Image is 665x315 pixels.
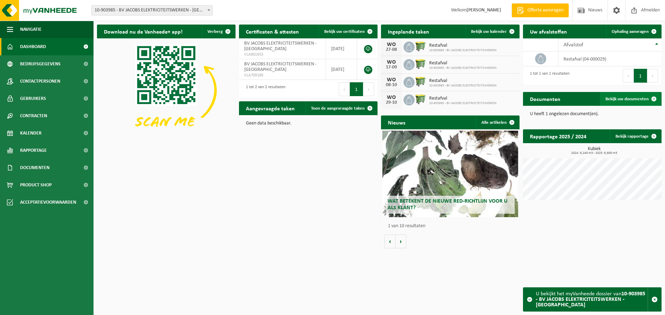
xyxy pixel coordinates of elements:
[526,7,565,14] span: Offerte aanvragen
[429,61,496,66] span: Restafval
[471,29,507,34] span: Bekijk uw kalender
[384,100,398,105] div: 29-10
[91,5,213,16] span: 10-903985 - BV JACOBS ELEKTRICITEITSWERKEN - GENT
[429,96,496,101] span: Restafval
[381,25,436,38] h2: Ingeplande taken
[244,52,320,57] span: VLA901953
[97,25,189,38] h2: Download nu de Vanheede+ app!
[467,8,501,13] strong: [PERSON_NAME]
[20,107,47,124] span: Contracten
[20,90,46,107] span: Gebruikers
[202,25,235,38] button: Verberg
[523,92,567,105] h2: Documenten
[612,29,649,34] span: Ophaling aanvragen
[605,97,649,101] span: Bekijk uw documenten
[526,68,569,83] div: 1 tot 1 van 1 resultaten
[363,82,374,96] button: Next
[523,129,593,143] h2: Rapportage 2025 / 2024
[415,58,426,70] img: WB-0660-HPE-GN-51
[429,48,496,53] span: 10-903985 - BV JACOBS ELEKTRICITEITSWERKEN
[512,3,569,17] a: Offerte aanvragen
[20,176,52,194] span: Product Shop
[600,92,661,106] a: Bekijk uw documenten
[244,41,317,52] span: BV JACOBS ELEKTRICITEITSWERKEN - [GEOGRAPHIC_DATA]
[305,101,377,115] a: Toon de aangevraagde taken
[20,124,42,142] span: Kalender
[429,101,496,105] span: 10-903985 - BV JACOBS ELEKTRICITEITSWERKEN
[384,59,398,65] div: WO
[20,21,42,38] span: Navigatie
[20,55,61,73] span: Bedrijfsgegevens
[326,59,357,80] td: [DATE]
[97,38,236,142] img: Download de VHEPlus App
[536,288,648,311] div: U bekijkt het myVanheede dossier van
[384,95,398,100] div: WO
[396,234,406,248] button: Volgende
[384,47,398,52] div: 27-08
[20,73,60,90] span: Contactpersonen
[610,129,661,143] a: Bekijk rapportage
[244,73,320,78] span: VLA709189
[350,82,363,96] button: 1
[384,77,398,83] div: WO
[429,78,496,84] span: Restafval
[465,25,519,38] a: Bekijk uw kalender
[311,106,365,111] span: Toon de aangevraagde taken
[384,83,398,87] div: 08-10
[207,29,223,34] span: Verberg
[647,69,658,83] button: Next
[326,38,357,59] td: [DATE]
[526,151,662,155] span: 2024: 9,240 m3 - 2025: 6,600 m3
[384,65,398,70] div: 17-09
[20,194,76,211] span: Acceptatievoorwaarden
[564,42,583,48] span: Afvalstof
[20,159,50,176] span: Documenten
[388,224,516,229] p: 1 van 10 resultaten
[388,198,507,211] span: Wat betekent de nieuwe RED-richtlijn voor u als klant?
[381,115,412,129] h2: Nieuws
[429,43,496,48] span: Restafval
[20,142,47,159] span: Rapportage
[384,234,396,248] button: Vorige
[429,66,496,70] span: 10-903985 - BV JACOBS ELEKTRICITEITSWERKEN
[382,131,518,217] a: Wat betekent de nieuwe RED-richtlijn voor u als klant?
[415,93,426,105] img: WB-0660-HPE-GN-51
[20,38,46,55] span: Dashboard
[246,121,371,126] p: Geen data beschikbaar.
[324,29,365,34] span: Bekijk uw certificaten
[319,25,377,38] a: Bekijk uw certificaten
[429,84,496,88] span: 10-903985 - BV JACOBS ELEKTRICITEITSWERKEN
[623,69,634,83] button: Previous
[526,147,662,155] h3: Kubiek
[523,25,574,38] h2: Uw afvalstoffen
[244,62,317,72] span: BV JACOBS ELEKTRICITEITSWERKEN - [GEOGRAPHIC_DATA]
[415,76,426,87] img: WB-0660-HPE-GN-51
[242,82,285,97] div: 1 tot 2 van 2 resultaten
[476,115,519,129] a: Alle artikelen
[239,101,302,115] h2: Aangevraagde taken
[536,291,645,308] strong: 10-903985 - BV JACOBS ELEKTRICITEITSWERKEN - [GEOGRAPHIC_DATA]
[92,6,212,15] span: 10-903985 - BV JACOBS ELEKTRICITEITSWERKEN - GENT
[339,82,350,96] button: Previous
[384,42,398,47] div: WO
[606,25,661,38] a: Ophaling aanvragen
[530,112,655,117] p: U heeft 1 ongelezen document(en).
[558,52,662,66] td: restafval (04-000029)
[239,25,306,38] h2: Certificaten & attesten
[634,69,647,83] button: 1
[415,40,426,52] img: WB-0660-HPE-GN-51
